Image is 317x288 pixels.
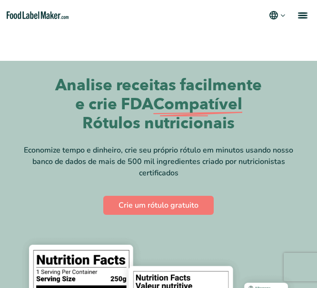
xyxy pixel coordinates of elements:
[153,94,242,115] font: Compatível
[103,196,214,215] a: Crie um rótulo gratuito
[55,75,262,115] font: Analise receitas facilmente e crie FDA
[82,113,235,134] font: Rótulos nutricionais
[119,200,198,211] font: Crie um rótulo gratuito
[24,145,293,178] font: Economize tempo e dinheiro, crie seu próprio rótulo em minutos usando nosso banco de dados de mai...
